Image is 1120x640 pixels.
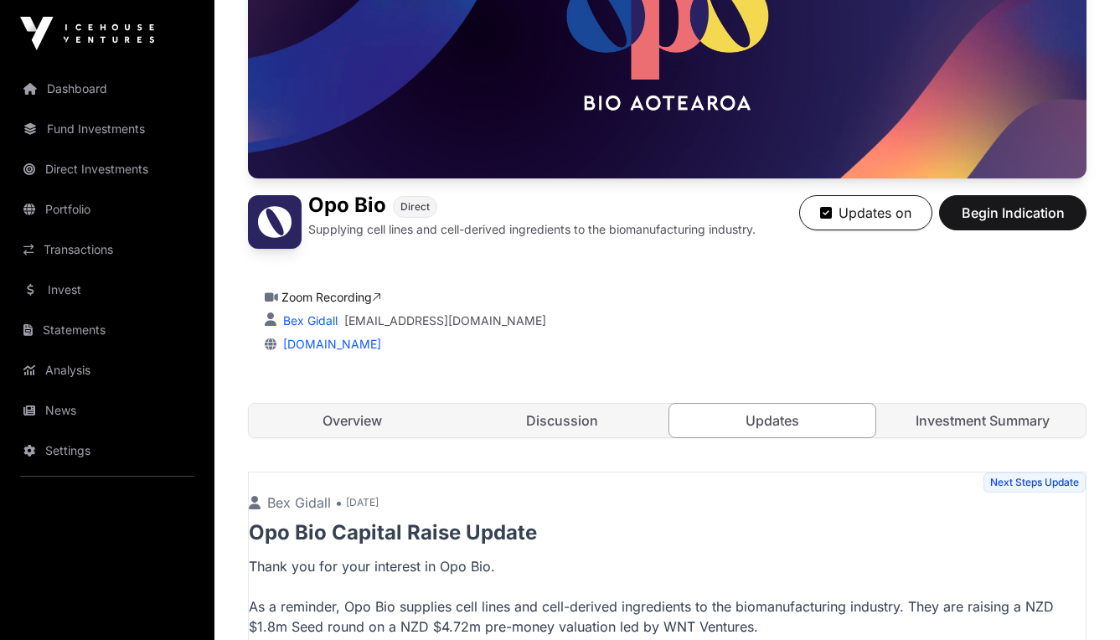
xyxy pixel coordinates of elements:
[249,404,1086,437] nav: Tabs
[13,432,201,469] a: Settings
[939,212,1086,229] a: Begin Indication
[960,203,1066,223] span: Begin Indication
[249,519,1086,546] p: Opo Bio Capital Raise Update
[13,271,201,308] a: Invest
[249,404,456,437] a: Overview
[13,392,201,429] a: News
[13,70,201,107] a: Dashboard
[459,404,666,437] a: Discussion
[1036,560,1120,640] iframe: Chat Widget
[799,195,932,230] button: Updates on
[983,472,1086,493] span: Next Steps Update
[400,200,430,214] span: Direct
[668,403,877,438] a: Updates
[280,313,338,328] a: Bex Gidall
[13,191,201,228] a: Portfolio
[346,496,379,509] span: [DATE]
[344,312,546,329] a: [EMAIL_ADDRESS][DOMAIN_NAME]
[13,352,201,389] a: Analysis
[281,290,381,304] a: Zoom Recording
[879,404,1086,437] a: Investment Summary
[249,493,343,513] p: Bex Gidall •
[13,111,201,147] a: Fund Investments
[13,151,201,188] a: Direct Investments
[20,17,154,50] img: Icehouse Ventures Logo
[13,231,201,268] a: Transactions
[939,195,1086,230] button: Begin Indication
[248,195,302,249] img: Opo Bio
[13,312,201,348] a: Statements
[308,221,756,238] p: Supplying cell lines and cell-derived ingredients to the biomanufacturing industry.
[276,337,381,351] a: [DOMAIN_NAME]
[308,195,386,218] h1: Opo Bio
